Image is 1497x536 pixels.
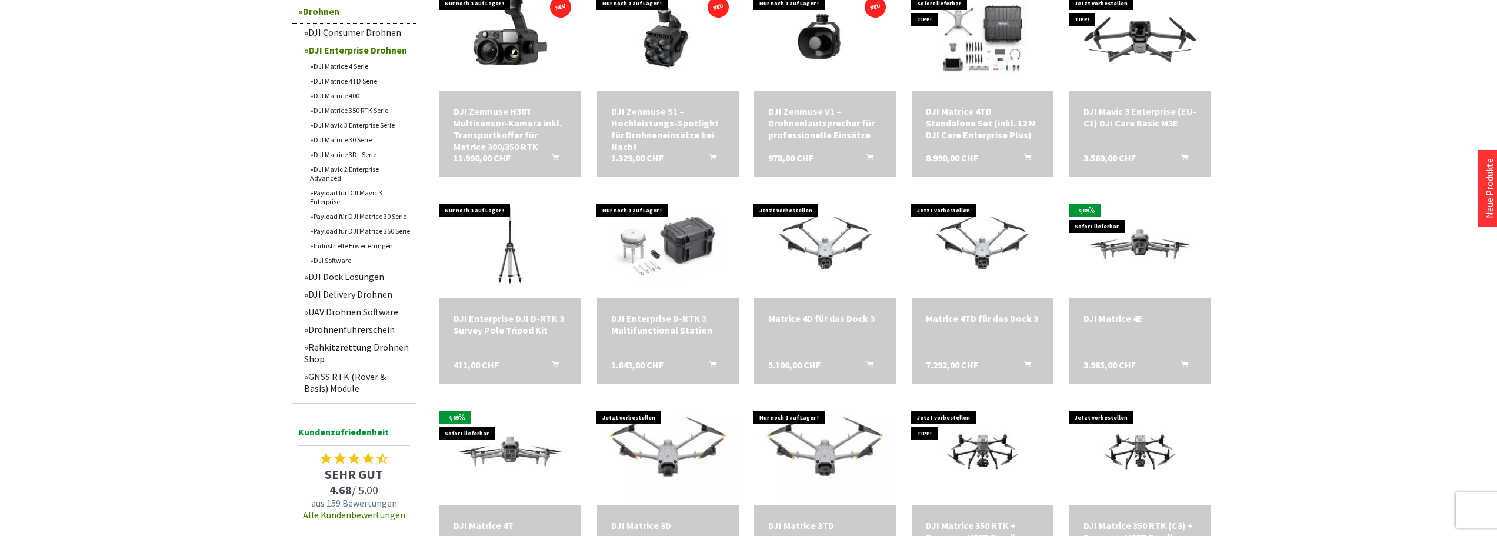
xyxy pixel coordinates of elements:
a: DJI Matrice 4T [454,520,567,531]
button: In den Warenkorb [852,359,881,374]
div: DJI Enterprise D-RTK 3 Multifunctional Station [611,312,725,336]
a: DJI Enterprise Drohnen [298,41,416,59]
span: 1.329,00 CHF [611,152,664,164]
img: DJI Matrice 350 RTK + Zenmuse H30T Bundle [912,408,1053,497]
div: DJI Enterprise DJI D-RTK 3 Survey Pole Tripod Kit [454,312,567,336]
div: Matrice 4D für das Dock 3 [768,312,882,324]
button: In den Warenkorb [695,152,724,167]
span: 4.68 [329,482,352,497]
a: Matrice 4D für das Dock 3 5.106,00 CHF In den Warenkorb [768,312,882,324]
div: DJI Mavic 3 Enterprise (EU-C1) DJI Care Basic M3E [1083,105,1197,129]
span: 3.985,00 CHF [1083,359,1136,371]
div: DJI Zenmuse V1 – Drohnenlautsprecher für professionelle Einsätze [768,105,882,141]
span: 1.643,00 CHF [611,359,664,371]
a: DJI Matrice 4 Serie [304,59,416,74]
button: In den Warenkorb [1010,152,1038,167]
a: DJI Matrice 4TD Standalone Set (inkl. 12 M DJI Care Enterprise Plus) 8.990,00 CHF In den Warenkorb [926,105,1039,141]
img: DJI Matrice 3TD [754,401,896,503]
a: DJI Matrice 4TD Serie [304,74,416,88]
span: aus 159 Bewertungen [292,497,416,509]
button: In den Warenkorb [695,359,724,374]
button: In den Warenkorb [1010,359,1038,374]
a: Payload für DJI Matrice 350 Serie [304,224,416,238]
a: Payload für DJI Matrice 30 Serie [304,209,416,224]
img: DJI Enterprise DJI D-RTK 3 Survey Pole Tripod Kit [439,192,581,298]
img: DJI Matrice 350 RTK (C3) + Zenmuse H20T Bundle (inkl.12 Monate DJI Care Basic) [1069,408,1211,497]
span: 411,00 CHF [454,359,499,371]
span: 5.106,00 CHF [768,359,821,371]
div: DJI Matrice 4TD Standalone Set (inkl. 12 M DJI Care Enterprise Plus) [926,105,1039,141]
span: / 5.00 [292,482,416,497]
a: Alle Kundenbewertungen [303,509,405,521]
a: UAV Drohnen Software [298,303,416,321]
img: DJI Matrice 3D [597,401,739,503]
span: Kundenzufriedenheit [298,424,410,446]
span: SEHR GUT [292,466,416,482]
a: DJI Consumer Drohnen [298,24,416,41]
a: DJI Zenmuse H30T Multisensor-Kamera inkl. Transportkoffer für Matrice 300/350 RTK 11.990,00 CHF I... [454,105,567,152]
img: DJI Enterprise D-RTK 3 Multifunctional Station [597,192,738,298]
a: Payload für DJI Mavic 3 Enterprise [304,185,416,209]
a: DJI Matrice 3D - Serie [304,147,416,162]
a: DJI Zenmuse S1 – Hochleistungs-Spotlight für Drohneneinsätze bei Nacht 1.329,00 CHF In den Warenkorb [611,105,725,152]
img: Matrice 4D für das Dock 3 [755,192,896,298]
button: In den Warenkorb [1167,152,1195,167]
img: Matrice 4TD für das Dock 3 [912,192,1053,298]
a: DJI Enterprise DJI D-RTK 3 Survey Pole Tripod Kit 411,00 CHF In den Warenkorb [454,312,567,336]
div: DJI Zenmuse H30T Multisensor-Kamera inkl. Transportkoffer für Matrice 300/350 RTK [454,105,567,152]
a: DJI Delivery Drohnen [298,285,416,303]
span: 11.990,00 CHF [454,152,511,164]
button: In den Warenkorb [1167,359,1195,374]
a: DJI Matrice 3TD [768,520,882,531]
a: DJI Enterprise D-RTK 3 Multifunctional Station 1.643,00 CHF In den Warenkorb [611,312,725,336]
a: DJI Matrice 4E 3.985,00 CHF In den Warenkorb [1083,312,1197,324]
a: DJI Matrice 3D [611,520,725,531]
a: Rehkitzrettung Drohnen Shop [298,338,416,368]
div: Matrice 4TD für das Dock 3 [926,312,1039,324]
button: In den Warenkorb [852,152,881,167]
a: GNSS RTK (Rover & Basis) Module [298,368,416,397]
div: DJI Matrice 4E [1083,312,1197,324]
a: DJI Mavic 3 Enterprise (EU-C1) DJI Care Basic M3E 3.569,00 CHF In den Warenkorb [1083,105,1197,129]
img: DJI Matrice 4T [439,412,581,492]
a: DJI Mavic 2 Enterprise Advanced [304,162,416,185]
span: 3.569,00 CHF [1083,152,1136,164]
a: DJI Software [304,253,416,268]
a: Neue Produkte [1483,158,1495,218]
a: Industrielle Erweiterungen [304,238,416,253]
a: DJI Matrice 400 [304,88,416,103]
a: DJI Zenmuse V1 – Drohnenlautsprecher für professionelle Einsätze 978,00 CHF In den Warenkorb [768,105,882,141]
a: DJI Mavic 3 Enterprise Serie [304,118,416,132]
a: DJI Dock Lösungen [298,268,416,285]
span: 7.292,00 CHF [926,359,978,371]
a: DJI Matrice 30 Serie [304,132,416,147]
a: Drohnenführerschein [298,321,416,338]
span: 978,00 CHF [768,152,813,164]
span: 8.990,00 CHF [926,152,978,164]
div: DJI Zenmuse S1 – Hochleistungs-Spotlight für Drohneneinsätze bei Nacht [611,105,725,152]
img: DJI Matrice 4E [1069,205,1211,285]
a: DJI Matrice 350 RTK Serie [304,103,416,118]
button: In den Warenkorb [538,359,566,374]
a: Matrice 4TD für das Dock 3 7.292,00 CHF In den Warenkorb [926,312,1039,324]
button: In den Warenkorb [538,152,566,167]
